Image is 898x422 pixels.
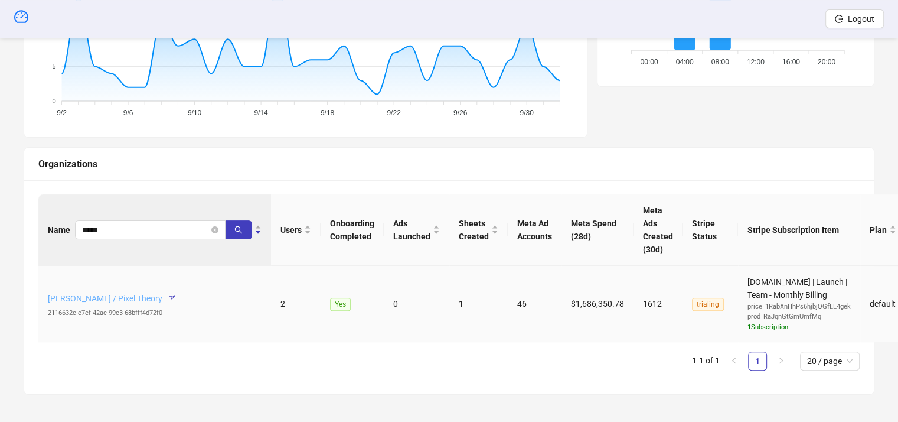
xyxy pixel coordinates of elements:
[384,194,449,266] th: Ads Launched
[14,9,28,24] span: dashboard
[747,311,851,322] div: prod_RaJqnGtGmUmfMq
[747,301,851,312] div: price_1RabXnHhPs6hjbjQGfLL4gek
[449,194,508,266] th: Sheets Created
[48,294,162,303] a: [PERSON_NAME] / Pixel Theory
[825,9,884,28] button: Logout
[254,109,268,117] tspan: 9/14
[52,97,55,104] tspan: 0
[747,277,851,333] span: [DOMAIN_NAME] | Launch | Team - Monthly Billing
[848,14,874,24] span: Logout
[778,357,785,364] span: right
[800,352,860,371] div: Page Size
[835,15,843,23] span: logout
[188,109,202,117] tspan: 9/10
[561,266,634,343] td: $1,686,350.78
[772,352,791,371] button: right
[641,58,658,66] tspan: 00:00
[321,194,384,266] th: Onboarding Completed
[818,58,835,66] tspan: 20:00
[692,298,724,311] span: trialing
[384,266,449,343] td: 0
[393,217,430,243] span: Ads Launched
[730,357,737,364] span: left
[747,322,851,333] div: 1 Subscription
[711,58,729,66] tspan: 08:00
[517,297,552,310] div: 46
[271,194,321,266] th: Users
[449,266,508,343] td: 1
[561,194,634,266] th: Meta Spend (28d)
[459,217,489,243] span: Sheets Created
[234,226,243,234] span: search
[676,58,694,66] tspan: 04:00
[747,58,765,66] tspan: 12:00
[57,109,67,117] tspan: 9/2
[772,352,791,371] li: Next Page
[643,297,673,310] div: 1612
[870,223,887,236] span: Plan
[683,194,738,266] th: Stripe Status
[634,194,683,266] th: Meta Ads Created (30d)
[52,63,55,70] tspan: 5
[453,109,468,117] tspan: 9/26
[225,220,252,239] button: search
[508,194,561,266] th: Meta Ad Accounts
[749,352,766,370] a: 1
[520,109,534,117] tspan: 9/30
[330,298,351,311] span: Yes
[211,226,218,233] button: close-circle
[271,266,321,343] td: 2
[387,109,401,117] tspan: 9/22
[724,352,743,371] button: left
[692,352,720,371] li: 1-1 of 1
[782,58,800,66] tspan: 16:00
[724,352,743,371] li: Previous Page
[280,223,302,236] span: Users
[123,109,133,117] tspan: 9/6
[48,308,262,319] div: 2116632c-e7ef-42ac-99c3-68bfff4d72f0
[738,194,860,266] th: Stripe Subscription Item
[38,157,860,171] div: Organizations
[807,352,853,370] span: 20 / page
[748,352,767,371] li: 1
[321,109,335,117] tspan: 9/18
